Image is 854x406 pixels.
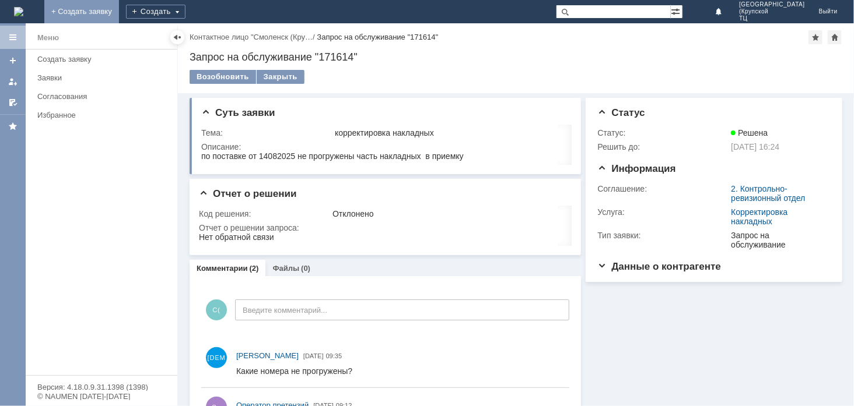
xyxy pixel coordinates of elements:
div: Запрос на обслуживание "171614" [190,51,842,63]
div: Избранное [37,111,157,119]
div: / [190,33,317,41]
span: (Крупской [739,8,805,15]
span: Информация [597,163,675,174]
div: Запрос на обслуживание [731,231,826,249]
span: Решена [731,128,768,137]
span: [DATE] 16:24 [731,142,779,151]
div: Отчет о решении запроса: [199,223,568,232]
a: [PERSON_NAME] [236,350,299,362]
div: Решить до: [597,142,729,151]
div: Меню [37,31,59,45]
div: Тип заявки: [597,231,729,240]
a: Мои заявки [3,72,22,91]
span: [DATE] [303,352,324,359]
div: корректировка накладных [335,128,566,137]
a: Создать заявку [3,51,22,70]
div: Отклонено [332,209,566,218]
span: [PERSON_NAME] [236,351,299,360]
div: © NAUMEN [DATE]-[DATE] [37,393,166,400]
div: Создать заявку [37,55,170,63]
a: Перейти на домашнюю страницу [14,7,23,16]
a: Мои согласования [3,93,22,112]
span: Статус [597,107,645,118]
a: Файлы [272,264,299,273]
div: Версия: 4.18.0.9.31.1398 (1398) [37,383,166,391]
span: Отчет о решении [199,188,296,199]
div: Статус: [597,128,729,137]
span: Суть заявки [201,107,275,118]
span: [GEOGRAPHIC_DATA] [739,1,805,8]
a: Согласования [33,87,175,105]
span: С( [206,299,227,320]
div: Скрыть меню [170,30,184,44]
a: 2. Контрольно-ревизионный отдел [731,184,805,203]
span: Расширенный поиск [671,5,682,16]
a: Заявки [33,69,175,87]
div: Согласования [37,92,170,101]
div: Код решения: [199,209,330,218]
a: Создать заявку [33,50,175,68]
div: Описание: [201,142,568,151]
div: Добавить в избранное [808,30,822,44]
div: Запрос на обслуживание "171614" [317,33,438,41]
span: 09:35 [326,352,342,359]
div: (0) [301,264,310,273]
div: Соглашение: [597,184,729,193]
a: Корректировка накладных [731,207,787,226]
img: logo [14,7,23,16]
div: Тема: [201,128,332,137]
a: Комментарии [197,264,248,273]
div: (2) [250,264,259,273]
span: Данные о контрагенте [597,261,721,272]
div: Услуга: [597,207,729,217]
div: Создать [126,5,185,19]
div: Сделать домашней страницей [828,30,842,44]
a: Контактное лицо "Смоленск (Кру… [190,33,313,41]
div: Заявки [37,73,170,82]
span: ТЦ [739,15,805,22]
